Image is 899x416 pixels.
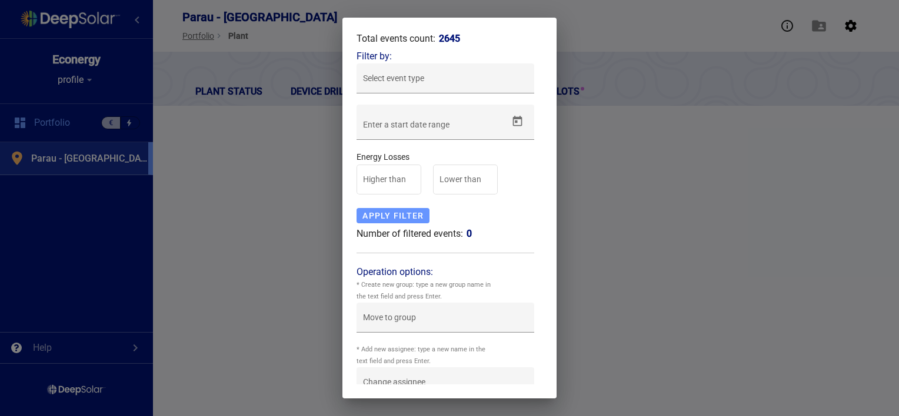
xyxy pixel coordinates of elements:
mat-label: Energy Losses [357,151,515,163]
div: Total events count: [357,32,534,46]
div: 2645 [439,32,460,46]
div: * Add new assignee: type a new name in the text field and press Enter. [357,344,492,367]
mat-label: Filter by: [357,49,534,63]
div: APPLY FILTER [357,208,429,223]
div: 0 [467,227,472,241]
button: Open calendar [507,111,528,132]
mat-label: Operation options: [357,266,433,277]
div: Number of filtered events: [357,227,472,241]
div: * Create new group: type a new group name in the text field and press Enter. [357,279,492,303]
